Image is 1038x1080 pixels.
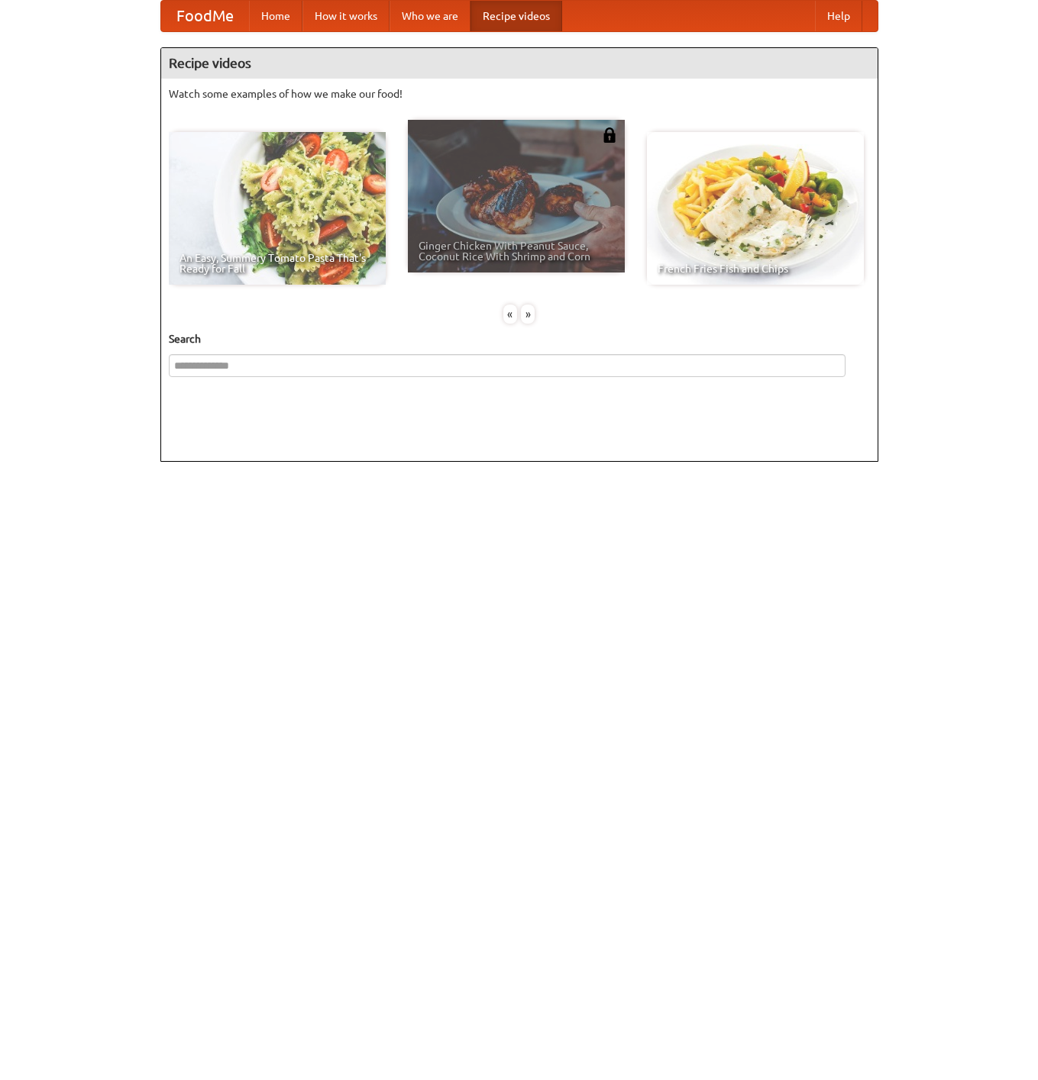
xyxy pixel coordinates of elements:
h5: Search [169,331,870,347]
a: How it works [302,1,390,31]
img: 483408.png [602,127,617,143]
a: An Easy, Summery Tomato Pasta That's Ready for Fall [169,132,386,285]
a: Recipe videos [470,1,562,31]
div: » [521,305,535,324]
a: FoodMe [161,1,249,31]
div: « [503,305,517,324]
h4: Recipe videos [161,48,878,79]
a: Home [249,1,302,31]
a: French Fries Fish and Chips [647,132,864,285]
p: Watch some examples of how we make our food! [169,86,870,102]
a: Who we are [390,1,470,31]
span: An Easy, Summery Tomato Pasta That's Ready for Fall [179,253,375,274]
span: French Fries Fish and Chips [658,263,853,274]
a: Help [815,1,862,31]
